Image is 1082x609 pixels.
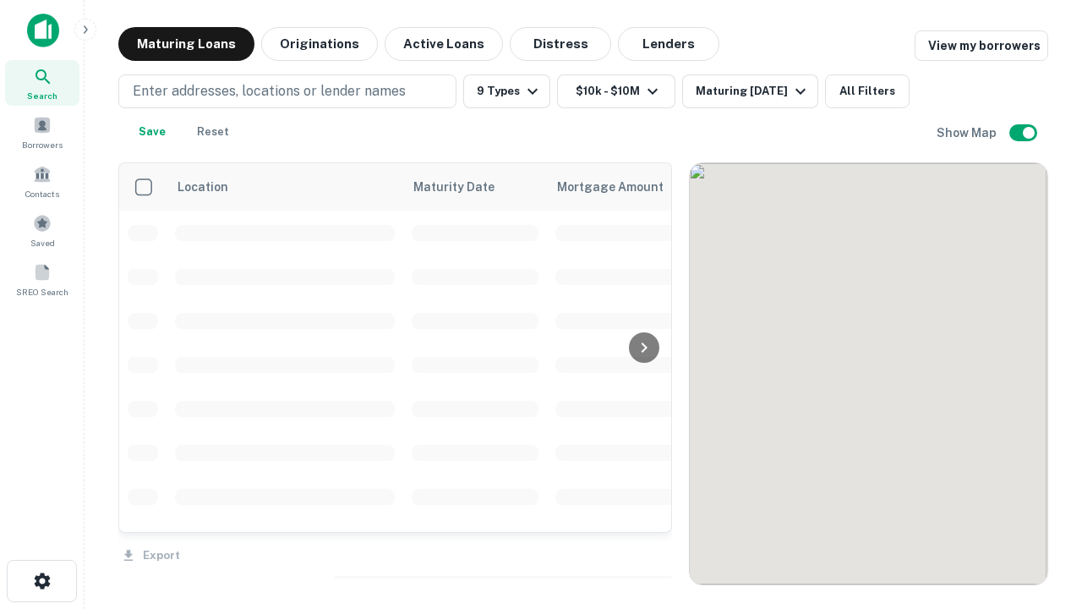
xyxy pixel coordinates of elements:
span: Search [27,89,57,102]
a: Saved [5,207,79,253]
a: View my borrowers [915,30,1048,61]
button: Reset [186,115,240,149]
h6: Show Map [937,123,999,142]
button: Originations [261,27,378,61]
div: 0 0 [690,163,1047,584]
button: Active Loans [385,27,503,61]
a: SREO Search [5,256,79,302]
button: Maturing [DATE] [682,74,818,108]
button: Enter addresses, locations or lender names [118,74,456,108]
button: 9 Types [463,74,550,108]
a: Borrowers [5,109,79,155]
button: Maturing Loans [118,27,254,61]
span: Maturity Date [413,177,516,197]
th: Mortgage Amount [547,163,733,211]
button: All Filters [825,74,910,108]
span: Contacts [25,187,59,200]
div: Maturing [DATE] [696,81,811,101]
button: Distress [510,27,611,61]
span: SREO Search [16,285,68,299]
button: $10k - $10M [557,74,675,108]
th: Maturity Date [403,163,547,211]
img: capitalize-icon.png [27,14,59,47]
th: Location [167,163,403,211]
a: Search [5,60,79,106]
span: Location [177,177,228,197]
button: Lenders [618,27,719,61]
button: Save your search to get updates of matches that match your search criteria. [125,115,179,149]
span: Borrowers [22,138,63,151]
a: Contacts [5,158,79,204]
p: Enter addresses, locations or lender names [133,81,406,101]
span: Saved [30,236,55,250]
iframe: Chat Widget [997,474,1082,555]
span: Mortgage Amount [557,177,686,197]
